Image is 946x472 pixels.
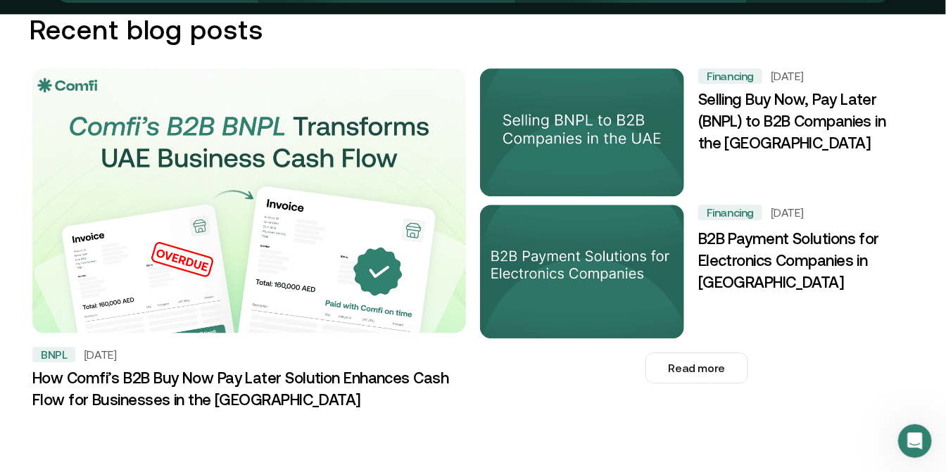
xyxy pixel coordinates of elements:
h5: [DATE] [84,347,117,362]
div: BNPL [32,347,75,362]
div: Financing [698,68,762,84]
a: In recent years, the Buy Now Pay Later (BNPL) market has seen significant growth, especially in t... [30,65,469,420]
button: Read more [645,352,748,383]
img: Learn about the benefits of Buy Now, Pay Later (BNPL)for B2B companies in the UAE and how embedde... [480,68,684,196]
a: Learn how B2B payment solutions are changing the UAE electronics industry. Learn about trends, ch... [477,202,916,341]
a: Read more [477,352,916,383]
h5: [DATE] [771,69,804,83]
h5: [DATE] [771,205,804,219]
iframe: Intercom live chat [898,424,932,458]
img: In recent years, the Buy Now Pay Later (BNPL) market has seen significant growth, especially in t... [11,54,488,364]
h3: Selling Buy Now, Pay Later (BNPL) to B2B Companies in the [GEOGRAPHIC_DATA] [698,89,905,155]
h3: How Comfi’s B2B Buy Now Pay Later Solution Enhances Cash Flow for Businesses in the [GEOGRAPHIC_D... [32,368,466,412]
h2: Recent blog posts [30,14,916,46]
div: Financing [698,205,762,220]
img: Learn how B2B payment solutions are changing the UAE electronics industry. Learn about trends, ch... [480,205,684,338]
a: Learn about the benefits of Buy Now, Pay Later (BNPL)for B2B companies in the UAE and how embedde... [477,65,916,199]
h3: B2B Payment Solutions for Electronics Companies in [GEOGRAPHIC_DATA] [698,229,905,295]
